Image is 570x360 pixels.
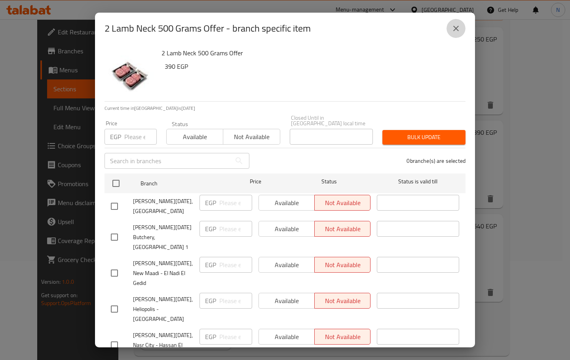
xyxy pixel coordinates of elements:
[389,132,459,142] span: Bulk update
[205,260,216,270] p: EGP
[205,332,216,341] p: EGP
[205,296,216,305] p: EGP
[133,196,193,216] span: [PERSON_NAME][DATE], [GEOGRAPHIC_DATA]
[104,105,465,112] p: Current time in [GEOGRAPHIC_DATA] is [DATE]
[446,19,465,38] button: close
[104,153,231,169] input: Search in branches
[205,198,216,207] p: EGP
[229,177,282,187] span: Price
[161,47,459,58] h6: 2 Lamb Neck 500 Grams Offer
[382,130,465,145] button: Bulk update
[141,179,223,188] span: Branch
[133,330,193,360] span: [PERSON_NAME][DATE], Nasr City - Hassan El Ma'moun
[205,224,216,234] p: EGP
[166,129,223,145] button: Available
[377,177,459,187] span: Status is valid till
[223,129,280,145] button: Not available
[133,294,193,324] span: [PERSON_NAME][DATE], Heliopolis - [GEOGRAPHIC_DATA]
[219,221,252,237] input: Please enter price
[219,195,252,211] input: Please enter price
[124,129,157,145] input: Please enter price
[226,131,277,143] span: Not available
[104,22,311,35] h2: 2 Lamb Neck 500 Grams Offer - branch specific item
[219,257,252,273] input: Please enter price
[110,132,121,141] p: EGP
[407,157,465,165] p: 0 branche(s) are selected
[288,177,370,187] span: Status
[133,222,193,252] span: [PERSON_NAME][DATE] Butchery, [GEOGRAPHIC_DATA] 1
[219,329,252,345] input: Please enter price
[165,61,459,72] h6: 390 EGP
[219,293,252,309] input: Please enter price
[170,131,220,143] span: Available
[133,258,193,288] span: [PERSON_NAME][DATE], New Maadi - El Nadi El Gedid
[104,47,155,98] img: 2 Lamb Neck 500 Grams Offer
